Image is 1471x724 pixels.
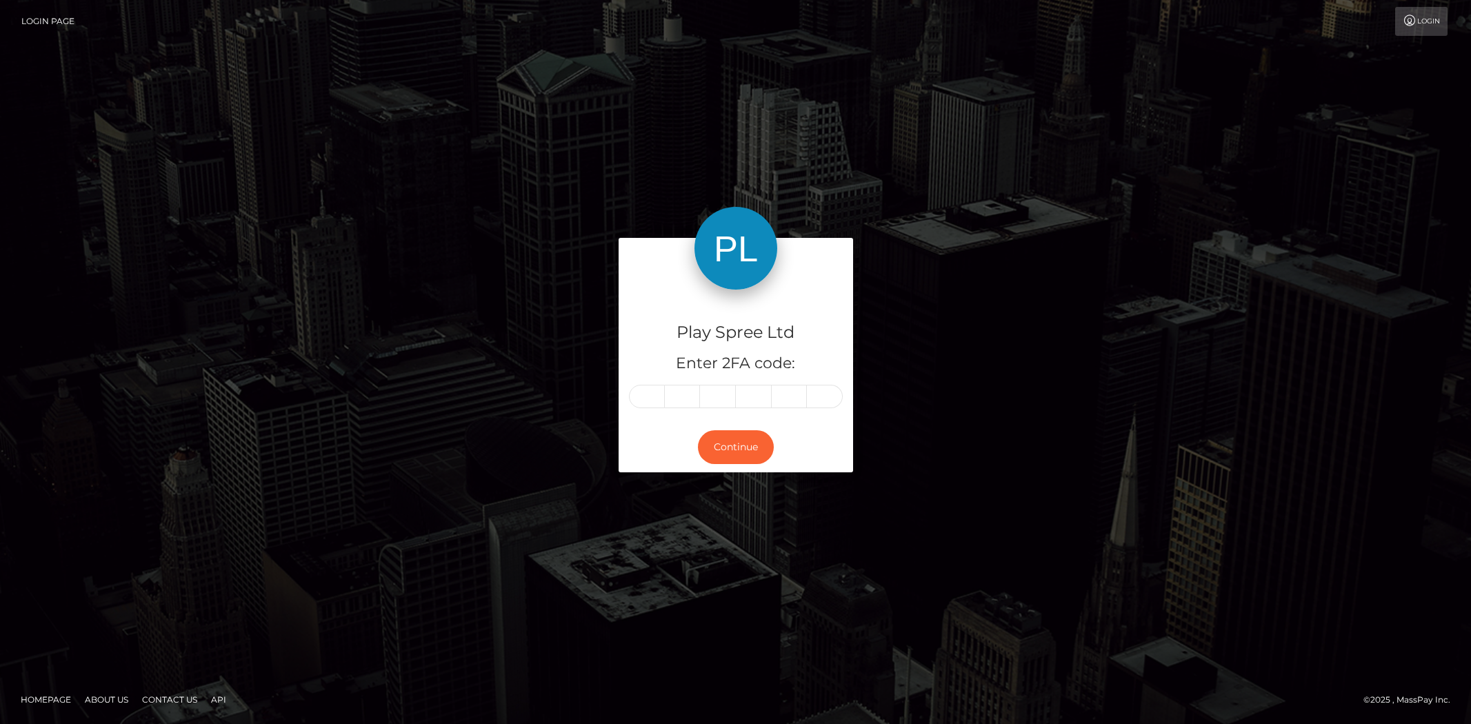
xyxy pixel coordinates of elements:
a: About Us [79,689,134,710]
div: © 2025 , MassPay Inc. [1363,692,1461,707]
h4: Play Spree Ltd [629,321,843,345]
a: Homepage [15,689,77,710]
button: Continue [698,430,774,464]
img: Play Spree Ltd [694,207,777,290]
a: API [206,689,232,710]
a: Login Page [21,7,74,36]
a: Login [1395,7,1448,36]
a: Contact Us [137,689,203,710]
h5: Enter 2FA code: [629,353,843,374]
